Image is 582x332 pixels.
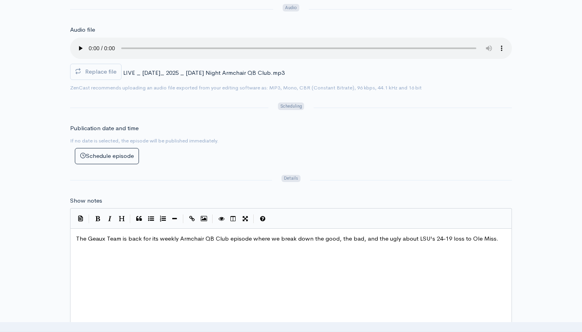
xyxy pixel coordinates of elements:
label: Audio file [70,25,95,34]
span: Scheduling [278,102,304,110]
label: Show notes [70,196,102,205]
button: Markdown Guide [257,213,268,225]
button: Insert Show Notes Template [74,212,86,224]
button: Heading [116,213,127,225]
i: | [130,214,131,224]
span: Details [281,175,300,182]
button: Create Link [186,213,198,225]
small: ZenCast recommends uploading an audio file exported from your editing software as: MP3, Mono, CBR... [70,84,422,91]
span: Replace file [85,68,116,75]
label: Publication date and time [70,124,139,133]
button: Insert Horizontal Line [169,213,181,225]
span: LIVE _ [DATE]_ 2025 _ [DATE] Night Armchair QB Club.mp3 [123,69,285,76]
i: | [253,214,254,224]
button: Generic List [145,213,157,225]
i: | [212,214,213,224]
small: If no date is selected, the episode will be published immediately. [70,137,219,144]
button: Schedule episode [75,148,139,164]
button: Toggle Side by Side [227,213,239,225]
button: Numbered List [157,213,169,225]
button: Italic [104,213,116,225]
button: Insert Image [198,213,210,225]
button: Toggle Fullscreen [239,213,251,225]
span: Audio [283,4,299,11]
i: | [183,214,184,224]
button: Quote [133,213,145,225]
button: Bold [92,213,104,225]
span: The Geaux Team is back for its weekly Armchair QB Club episode where we break down the good, the ... [76,235,498,242]
button: Toggle Preview [215,213,227,225]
